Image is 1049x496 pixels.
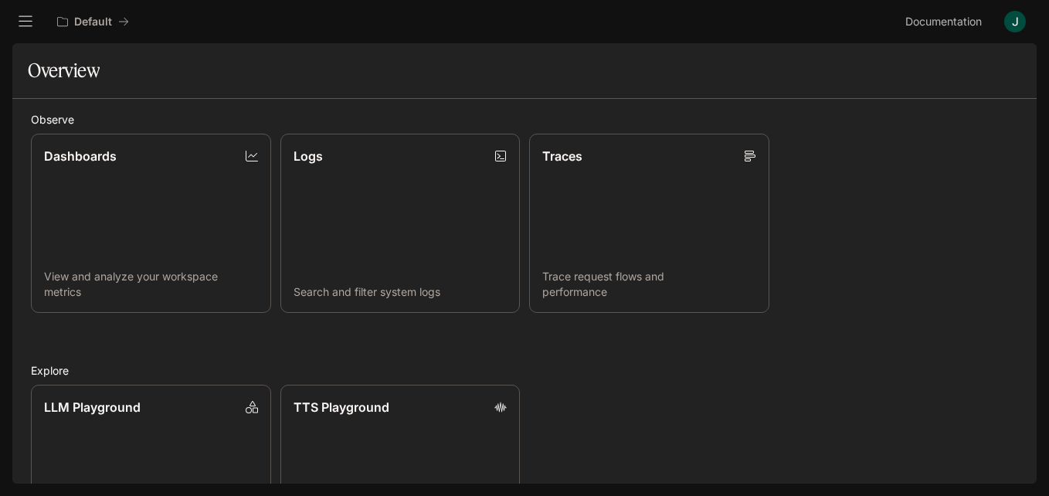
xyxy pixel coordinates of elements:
[529,134,769,314] a: TracesTrace request flows and performance
[31,111,1018,127] h2: Observe
[12,8,39,36] button: open drawer
[31,362,1018,379] h2: Explore
[294,147,323,165] p: Logs
[280,134,521,314] a: LogsSearch and filter system logs
[44,147,117,165] p: Dashboards
[1004,11,1026,32] img: User avatar
[899,6,993,37] a: Documentation
[44,269,258,300] p: View and analyze your workspace metrics
[294,284,508,300] p: Search and filter system logs
[50,6,136,37] button: All workspaces
[74,15,112,29] p: Default
[542,269,756,300] p: Trace request flows and performance
[542,147,582,165] p: Traces
[44,398,141,416] p: LLM Playground
[31,134,271,314] a: DashboardsView and analyze your workspace metrics
[1000,6,1030,37] button: User avatar
[905,12,982,32] span: Documentation
[294,398,389,416] p: TTS Playground
[28,55,100,86] h1: Overview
